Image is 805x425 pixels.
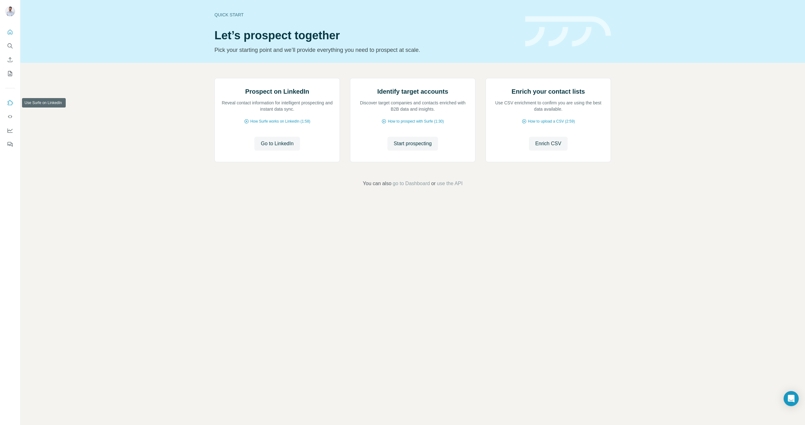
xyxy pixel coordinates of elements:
[214,29,518,42] h1: Let’s prospect together
[5,111,15,122] button: Use Surfe API
[5,125,15,136] button: Dashboard
[529,137,568,151] button: Enrich CSV
[437,180,463,187] button: use the API
[363,180,391,187] span: You can also
[393,180,430,187] button: go to Dashboard
[5,6,15,16] img: Avatar
[214,46,518,54] p: Pick your starting point and we’ll provide everything you need to prospect at scale.
[431,180,436,187] span: or
[535,140,561,147] span: Enrich CSV
[784,391,799,406] div: Open Intercom Messenger
[214,12,518,18] div: Quick start
[525,16,611,47] img: banner
[387,137,438,151] button: Start prospecting
[492,100,604,112] p: Use CSV enrichment to confirm you are using the best data available.
[254,137,300,151] button: Go to LinkedIn
[5,26,15,38] button: Quick start
[512,87,585,96] h2: Enrich your contact lists
[5,54,15,65] button: Enrich CSV
[394,140,432,147] span: Start prospecting
[528,119,575,124] span: How to upload a CSV (2:59)
[357,100,469,112] p: Discover target companies and contacts enriched with B2B data and insights.
[377,87,448,96] h2: Identify target accounts
[5,97,15,108] button: Use Surfe on LinkedIn
[261,140,293,147] span: Go to LinkedIn
[5,68,15,79] button: My lists
[245,87,309,96] h2: Prospect on LinkedIn
[5,139,15,150] button: Feedback
[388,119,444,124] span: How to prospect with Surfe (1:30)
[221,100,333,112] p: Reveal contact information for intelligent prospecting and instant data sync.
[5,40,15,52] button: Search
[250,119,310,124] span: How Surfe works on LinkedIn (1:58)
